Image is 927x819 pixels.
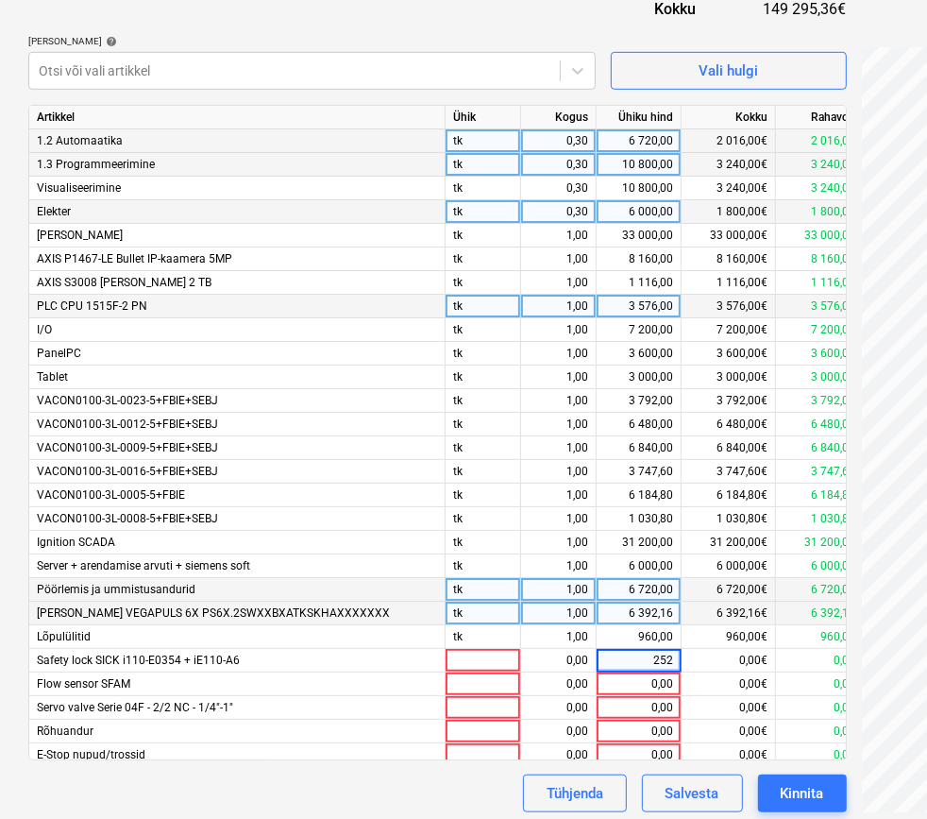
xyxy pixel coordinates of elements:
[529,200,588,224] div: 0,30
[682,578,776,602] div: 6 720,00€
[776,177,870,200] div: 3 240,00€
[529,129,588,153] div: 0,30
[776,649,870,673] div: 0,00€
[37,441,218,454] span: VACON0100-3L-0009-5+FBIE+SEBJ
[682,153,776,177] div: 3 240,00€
[758,775,847,812] button: Kinnita
[682,247,776,271] div: 8 160,00€
[682,413,776,436] div: 6 480,00€
[446,531,521,555] div: tk
[547,781,603,806] div: Tühjenda
[776,366,870,389] div: 3 000,00€
[37,299,147,313] span: PLC CPU 1515F-2 PN
[682,318,776,342] div: 7 200,00€
[642,775,743,812] button: Salvesta
[776,247,870,271] div: 8 160,00€
[37,181,121,195] span: Visualiseerimine
[446,129,521,153] div: tk
[521,106,597,129] div: Kogus
[529,460,588,484] div: 1,00
[682,295,776,318] div: 3 576,00€
[682,649,776,673] div: 0,00€
[776,720,870,743] div: 0,00€
[604,531,673,555] div: 31 200,00
[682,696,776,720] div: 0,00€
[776,484,870,507] div: 6 184,80€
[446,602,521,625] div: tk
[776,531,870,555] div: 31 200,00€
[529,649,588,673] div: 0,00
[682,106,776,129] div: Kokku
[776,602,870,625] div: 6 392,16€
[529,531,588,555] div: 1,00
[682,743,776,767] div: 0,00€
[446,366,521,389] div: tk
[446,578,521,602] div: tk
[776,153,870,177] div: 3 240,00€
[604,247,673,271] div: 8 160,00
[37,158,155,171] span: 1.3 Programmeerimine
[604,460,673,484] div: 3 747,60
[682,625,776,649] div: 960,00€
[604,129,673,153] div: 6 720,00
[37,323,52,336] span: I/O
[529,295,588,318] div: 1,00
[446,625,521,649] div: tk
[37,606,390,620] span: VEGA VEGAPULS 6X PS6X.2SWXXBXATKSKHAXXXXXXX
[682,224,776,247] div: 33 000,00€
[604,673,673,696] div: 0,00
[37,134,123,147] span: 1.2 Automaatika
[37,654,240,667] span: Safety lock SICK i110-E0354 + iE110-A6
[37,205,71,218] span: Elekter
[604,602,673,625] div: 6 392,16
[446,224,521,247] div: tk
[37,725,93,738] span: Rõhuandur
[604,484,673,507] div: 6 184,80
[682,602,776,625] div: 6 392,16€
[597,106,682,129] div: Ühiku hind
[776,389,870,413] div: 3 792,00€
[682,129,776,153] div: 2 016,00€
[776,295,870,318] div: 3 576,00€
[604,720,673,743] div: 0,00
[682,531,776,555] div: 31 200,00€
[446,342,521,366] div: tk
[776,555,870,578] div: 6 000,00€
[37,748,145,761] span: E-Stop nupud/trossid
[446,247,521,271] div: tk
[529,696,588,720] div: 0,00
[529,177,588,200] div: 0,30
[37,394,218,407] span: VACON0100-3L-0023-5+FBIE+SEBJ
[37,418,218,431] span: VACON0100-3L-0012-5+FBIE+SEBJ
[611,52,847,90] button: Vali hulgi
[529,436,588,460] div: 1,00
[37,229,123,242] span: Kilp
[529,507,588,531] div: 1,00
[682,342,776,366] div: 3 600,00€
[102,36,117,47] span: help
[604,366,673,389] div: 3 000,00
[776,507,870,531] div: 1 030,80€
[37,630,91,643] span: Lõpulülitid
[604,389,673,413] div: 3 792,00
[682,389,776,413] div: 3 792,00€
[776,413,870,436] div: 6 480,00€
[682,460,776,484] div: 3 747,60€
[37,252,232,265] span: AXIS P1467-LE Bullet IP-kaamera 5MP
[529,484,588,507] div: 1,00
[682,555,776,578] div: 6 000,00€
[776,460,870,484] div: 3 747,60€
[446,106,521,129] div: Ühik
[529,247,588,271] div: 1,00
[37,512,218,525] span: VACON0100-3L-0008-5+FBIE+SEBJ
[523,775,627,812] button: Tühjenda
[446,555,521,578] div: tk
[604,295,673,318] div: 3 576,00
[776,743,870,767] div: 0,00€
[666,781,719,806] div: Salvesta
[37,488,185,502] span: VACON0100-3L-0005-5+FBIE
[529,366,588,389] div: 1,00
[604,224,673,247] div: 33 000,00
[529,318,588,342] div: 1,00
[529,578,588,602] div: 1,00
